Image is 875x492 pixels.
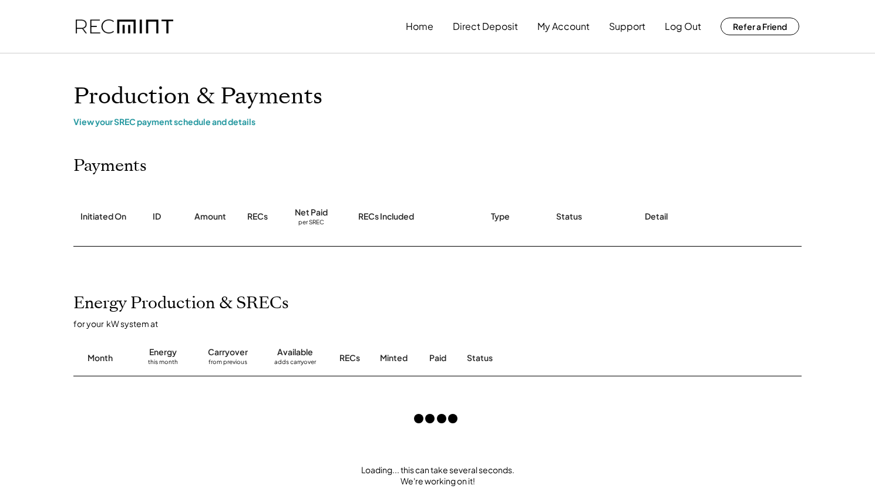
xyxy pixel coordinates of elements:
[62,464,813,487] div: Loading... this can take several seconds. We're working on it!
[298,218,324,227] div: per SREC
[274,358,316,370] div: adds carryover
[277,346,313,358] div: Available
[76,19,173,34] img: recmint-logotype%403x.png
[73,116,802,127] div: View your SREC payment schedule and details
[429,352,446,364] div: Paid
[80,211,126,223] div: Initiated On
[556,211,582,223] div: Status
[73,318,813,329] div: for your kW system at
[73,294,289,314] h2: Energy Production & SRECs
[339,352,360,364] div: RECs
[295,207,328,218] div: Net Paid
[358,211,414,223] div: RECs Included
[609,15,645,38] button: Support
[380,352,408,364] div: Minted
[148,358,178,370] div: this month
[73,156,147,176] h2: Payments
[87,352,113,364] div: Month
[491,211,510,223] div: Type
[721,18,799,35] button: Refer a Friend
[247,211,268,223] div: RECs
[208,358,247,370] div: from previous
[467,352,667,364] div: Status
[645,211,668,223] div: Detail
[208,346,248,358] div: Carryover
[194,211,226,223] div: Amount
[665,15,701,38] button: Log Out
[149,346,177,358] div: Energy
[153,211,161,223] div: ID
[453,15,518,38] button: Direct Deposit
[73,83,802,110] h1: Production & Payments
[406,15,433,38] button: Home
[537,15,590,38] button: My Account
